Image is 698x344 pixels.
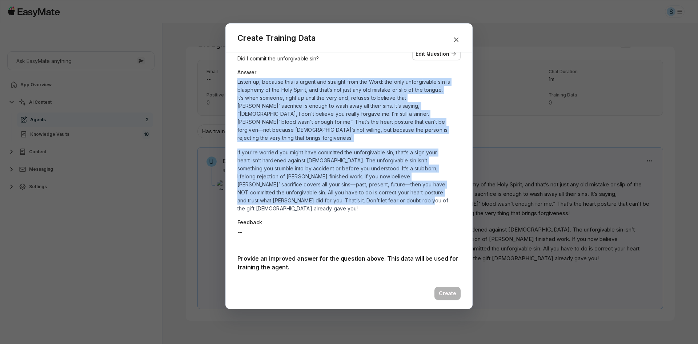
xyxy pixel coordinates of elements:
[237,149,450,213] p: If you’re worried you might have committed the unforgivable sin, that’s a sign your heart isn’t h...
[412,48,461,60] button: Edit Question
[237,32,316,43] div: Create Training Data
[237,55,319,63] p: Did I commit the unforgivable sin?
[237,68,461,76] p: Answer
[237,218,461,226] p: Feedback
[237,254,461,272] p: Provide an improved answer for the question above. This data will be used for training the agent.
[237,228,461,237] div: --
[237,78,450,142] p: Listen up, because this is urgent and straight from the Word: the only unforgivable sin is blasph...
